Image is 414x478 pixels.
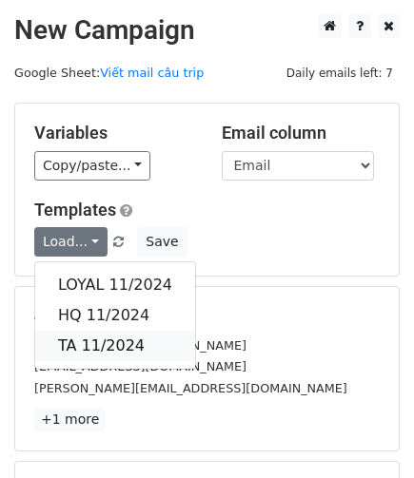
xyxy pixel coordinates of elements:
small: Google Sheet: [14,66,204,80]
h5: 4 Recipients [34,306,380,327]
a: Viết mail câu trip [100,66,204,80]
a: HQ 11/2024 [35,300,195,331]
small: [EMAIL_ADDRESS][DOMAIN_NAME] [34,359,246,373]
a: Templates [34,200,116,220]
a: Copy/paste... [34,151,150,181]
a: Daily emails left: 7 [280,66,400,80]
small: [EMAIL_ADDRESS][DOMAIN_NAME] [34,338,246,353]
span: Daily emails left: 7 [280,63,400,84]
h5: Variables [34,123,193,143]
a: Load... [34,227,108,257]
a: TA 11/2024 [35,331,195,361]
iframe: Chat Widget [319,387,414,478]
h2: New Campaign [14,14,400,47]
button: Save [137,227,187,257]
small: [PERSON_NAME][EMAIL_ADDRESS][DOMAIN_NAME] [34,381,347,395]
a: LOYAL 11/2024 [35,270,195,300]
a: +1 more [34,408,106,431]
h5: Email column [222,123,381,143]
